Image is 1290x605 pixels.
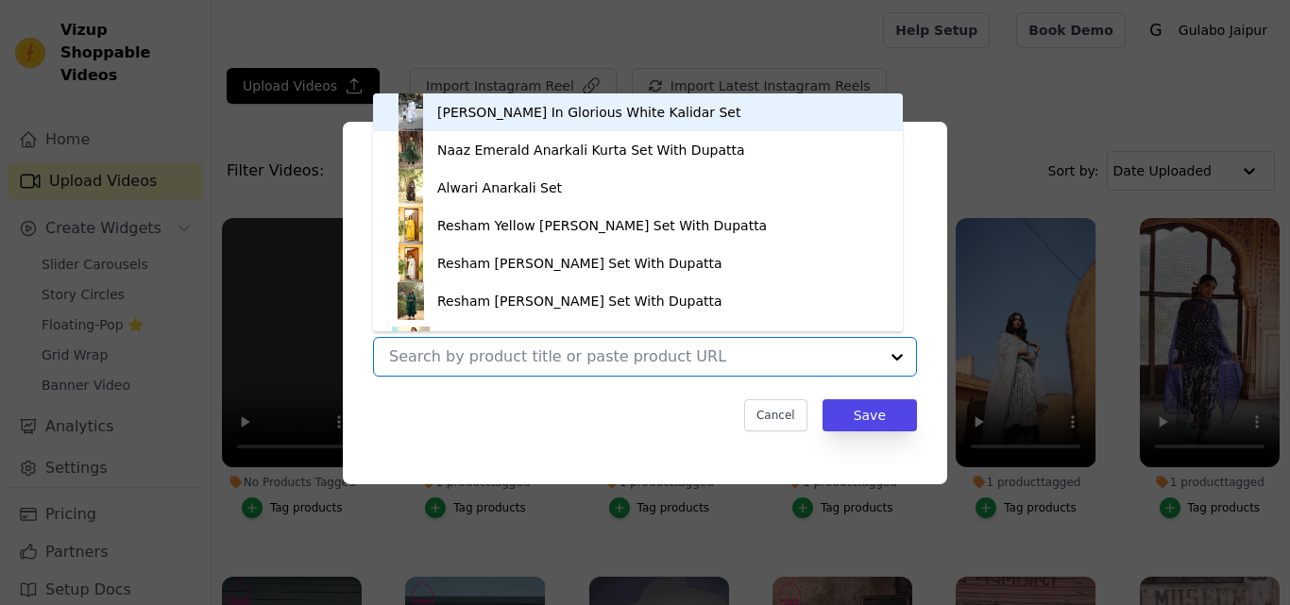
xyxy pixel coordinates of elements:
img: product thumbnail [392,282,430,320]
img: product thumbnail [392,131,430,169]
img: product thumbnail [392,244,430,282]
div: Resham [PERSON_NAME] Set With Dupatta [437,254,722,273]
div: [PERSON_NAME] In Glorious White Kalidar Set [437,103,740,122]
div: [PERSON_NAME] [437,329,547,348]
button: Cancel [744,399,807,431]
div: Naaz Emerald Anarkali Kurta Set With Dupatta [437,141,745,160]
img: product thumbnail [392,207,430,244]
button: Save [823,399,917,431]
div: Alwari Anarkali Set [437,178,562,197]
div: Resham Yellow [PERSON_NAME] Set With Dupatta [437,216,767,235]
img: product thumbnail [392,169,430,207]
div: Resham [PERSON_NAME] Set With Dupatta [437,292,722,311]
input: Search by product title or paste product URL [389,347,878,365]
img: product thumbnail [392,320,430,358]
img: product thumbnail [392,93,430,131]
